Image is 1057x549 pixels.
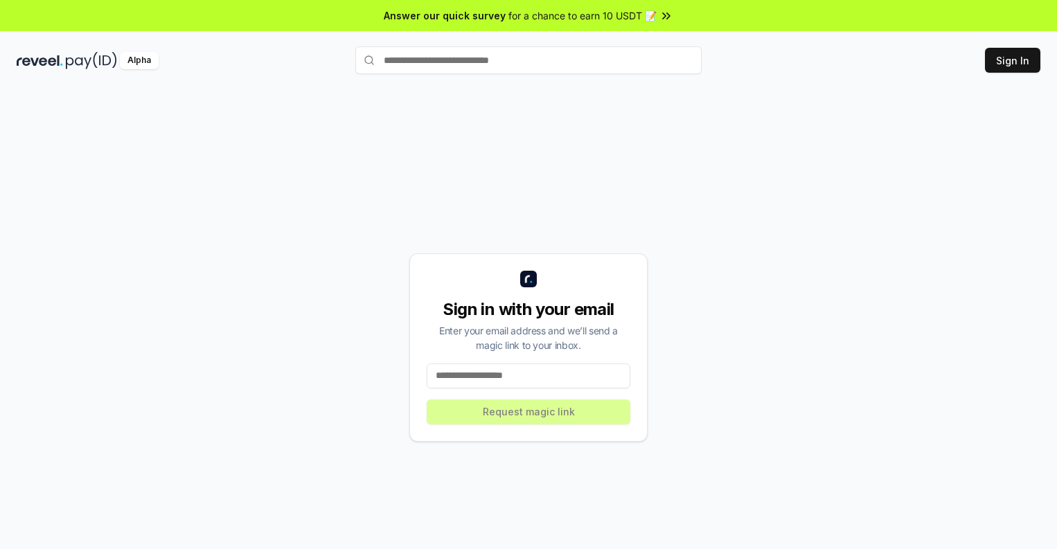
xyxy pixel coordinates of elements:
[508,8,657,23] span: for a chance to earn 10 USDT 📝
[384,8,506,23] span: Answer our quick survey
[120,52,159,69] div: Alpha
[427,323,630,352] div: Enter your email address and we’ll send a magic link to your inbox.
[17,52,63,69] img: reveel_dark
[66,52,117,69] img: pay_id
[427,298,630,321] div: Sign in with your email
[985,48,1040,73] button: Sign In
[520,271,537,287] img: logo_small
